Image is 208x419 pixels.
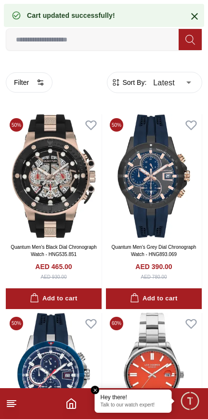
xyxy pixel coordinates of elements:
[41,273,67,281] div: AED 930.00
[30,293,77,304] div: Add to cart
[101,393,166,401] div: Hey there!
[27,11,115,20] div: Cart updated successfully!
[111,78,147,87] button: Sort By:
[106,114,202,238] img: Quantum Men's Grey Dial Chronograph Watch - HNG893.069
[135,262,172,271] h4: AED 390.00
[146,69,198,96] div: Latest
[11,244,97,257] a: Quantum Men's Black Dial Chronograph Watch - HNG535.851
[6,288,102,309] button: Add to cart
[6,72,52,93] button: Filter
[10,118,23,132] span: 50 %
[130,293,177,304] div: Add to cart
[110,317,123,330] span: 60 %
[65,398,77,409] a: Home
[110,118,123,132] span: 50 %
[10,317,23,330] span: 50 %
[141,273,167,281] div: AED 780.00
[106,288,202,309] button: Add to cart
[101,402,166,409] p: Talk to our watch expert!
[91,386,100,394] em: Close tooltip
[112,244,196,257] a: Quantum Men's Grey Dial Chronograph Watch - HNG893.069
[6,114,102,238] img: Quantum Men's Black Dial Chronograph Watch - HNG535.851
[121,78,147,87] span: Sort By:
[35,262,72,271] h4: AED 465.00
[180,391,201,412] div: Chat Widget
